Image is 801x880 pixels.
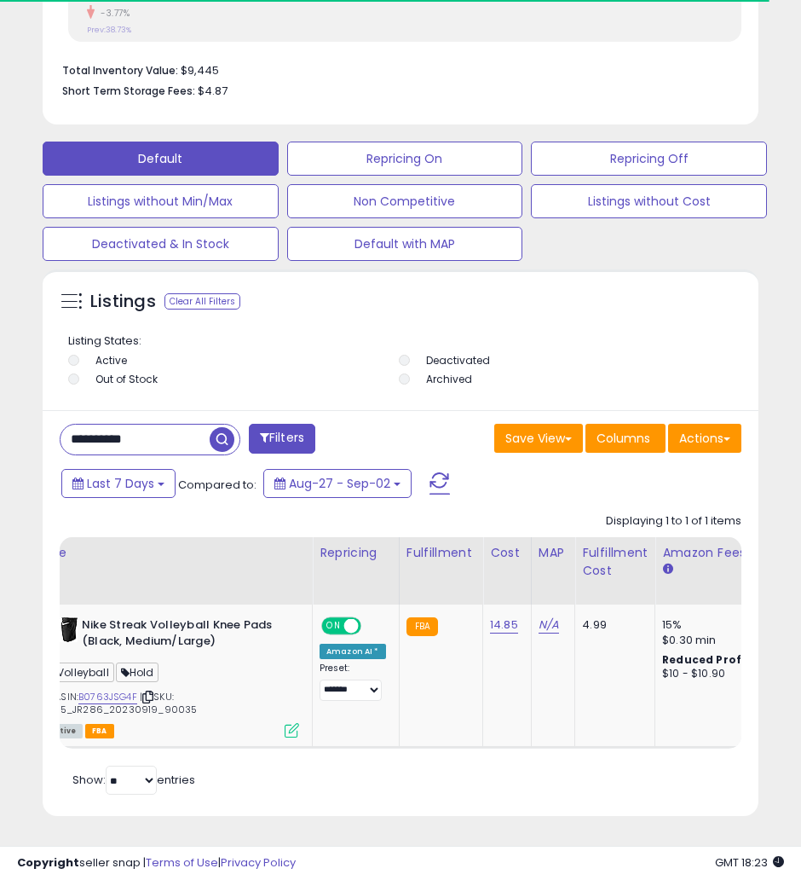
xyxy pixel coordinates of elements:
button: Last 7 Days [61,469,176,498]
h5: Listings [90,290,156,314]
a: B0763JSG4F [78,690,137,704]
a: Privacy Policy [221,854,296,871]
span: All listings currently available for purchase on Amazon [43,724,83,738]
div: MAP [539,544,568,562]
button: Save View [494,424,583,453]
span: OFF [359,619,386,634]
label: Out of Stock [95,372,158,386]
span: Hold [116,663,159,682]
div: Amazon AI * [320,644,386,659]
button: Columns [585,424,666,453]
button: Default [43,142,279,176]
span: Last 7 Days [87,475,154,492]
p: Listing States: [68,333,737,350]
a: Terms of Use [146,854,218,871]
div: seller snap | | [17,855,296,871]
span: Compared to: [178,477,256,493]
b: Short Term Storage Fees: [62,84,195,98]
label: Archived [426,372,472,386]
span: FBA [85,724,114,738]
div: Title [39,544,305,562]
div: Clear All Filters [164,293,240,310]
label: Deactivated [426,353,490,368]
b: Total Inventory Value: [62,63,178,78]
img: 41kaXXb3XSL._SL40_.jpg [43,617,78,642]
button: Non Competitive [287,184,523,218]
button: Actions [668,424,741,453]
div: Displaying 1 to 1 of 1 items [606,513,741,530]
div: Cost [490,544,524,562]
a: 14.85 [490,617,518,634]
span: $4.87 [198,83,228,99]
strong: Copyright [17,854,79,871]
span: ON [323,619,344,634]
span: Columns [596,430,650,447]
button: Listings without Cost [531,184,767,218]
a: N/A [539,617,559,634]
label: Active [95,353,127,368]
small: FBA [406,617,438,636]
div: Fulfillment Cost [582,544,648,580]
small: Prev: 38.73% [87,25,131,35]
button: Filters [249,424,315,454]
span: Aug-27 - Sep-02 [289,475,390,492]
button: Repricing Off [531,142,767,176]
small: -3.77% [95,7,130,20]
div: Preset: [320,663,386,701]
span: 2025-09-10 18:23 GMT [715,854,784,871]
b: Reduced Prof. Rng. [662,652,774,667]
button: Listings without Min/Max [43,184,279,218]
div: 4.99 [582,617,642,633]
span: Show: entries [72,772,195,788]
div: Repricing [320,544,392,562]
button: Aug-27 - Sep-02 [263,469,412,498]
button: Deactivated & In Stock [43,227,279,261]
small: Amazon Fees. [662,562,672,577]
li: $9,445 [62,59,729,79]
b: Nike Streak Volleyball Knee Pads (Black, Medium/Large) [82,617,289,653]
button: Default with MAP [287,227,523,261]
div: Fulfillment [406,544,475,562]
span: | SKU: 14.85_JR286_20230919_90035 [43,690,197,715]
button: Repricing On [287,142,523,176]
span: Volleyball [43,663,114,682]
